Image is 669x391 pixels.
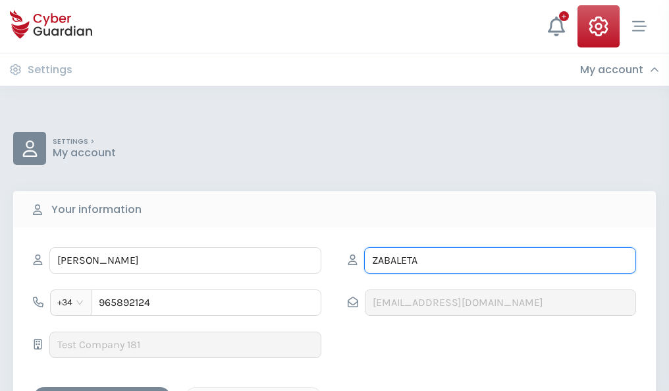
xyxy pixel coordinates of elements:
p: SETTINGS > [53,137,116,146]
p: My account [53,146,116,160]
input: 612345678 [91,289,321,316]
div: + [559,11,569,21]
b: Your information [51,202,142,218]
h3: Settings [28,63,72,76]
div: My account [580,63,659,76]
span: +34 [57,293,84,313]
h3: My account [580,63,643,76]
